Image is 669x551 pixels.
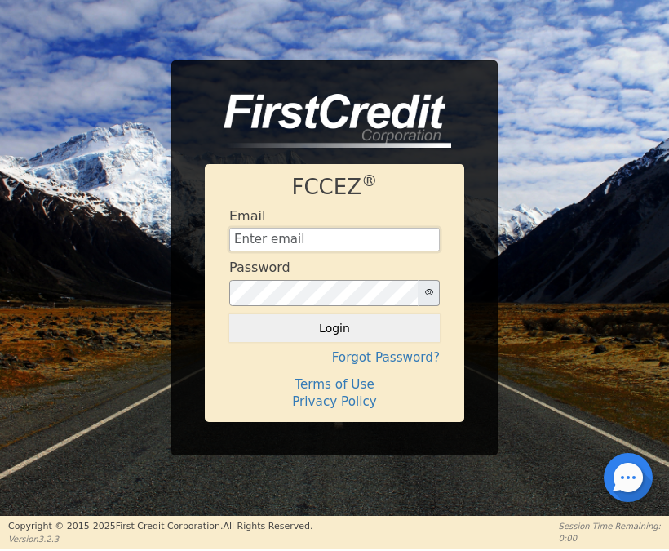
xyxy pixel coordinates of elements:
[559,520,661,532] p: Session Time Remaining:
[205,94,451,148] img: logo-CMu_cnol.png
[223,521,312,531] span: All Rights Reserved.
[361,171,378,190] sup: ®
[229,394,440,409] h4: Privacy Policy
[229,377,440,392] h4: Terms of Use
[8,533,312,545] p: Version 3.2.3
[229,350,440,365] h4: Forgot Password?
[229,280,419,306] input: password
[229,260,290,275] h4: Password
[229,175,440,200] h1: FCCEZ
[229,314,440,342] button: Login
[8,520,312,534] p: Copyright © 2015- 2025 First Credit Corporation.
[229,208,265,224] h4: Email
[559,532,661,544] p: 0:00
[229,228,440,252] input: Enter email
